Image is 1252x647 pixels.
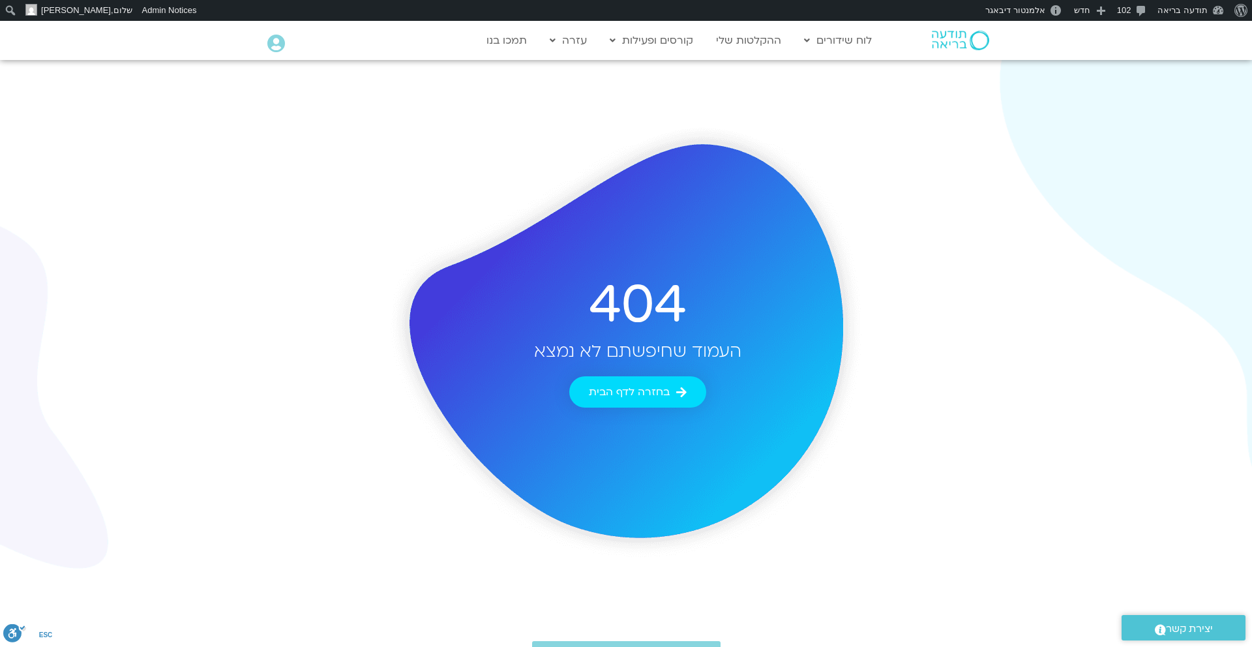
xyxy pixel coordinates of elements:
span: בחזרה לדף הבית [589,386,670,398]
a: קורסים ופעילות [603,28,700,53]
a: יצירת קשר [1122,615,1245,640]
h2: העמוד שחיפשתם לא נמצא [525,340,750,363]
a: בחזרה לדף הבית [569,376,706,408]
img: תודעה בריאה [932,31,989,50]
span: יצירת קשר [1166,620,1213,638]
a: עזרה [543,28,593,53]
h2: 404 [525,274,750,337]
a: תמכו בנו [480,28,533,53]
a: לוח שידורים [797,28,878,53]
a: ההקלטות שלי [709,28,788,53]
span: [PERSON_NAME] [41,5,111,15]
